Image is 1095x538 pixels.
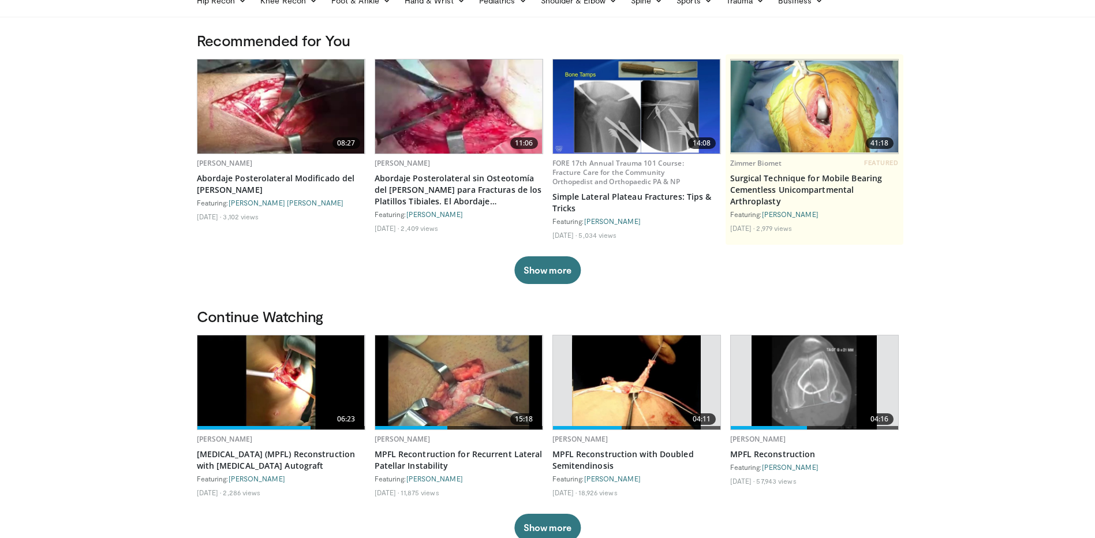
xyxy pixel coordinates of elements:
img: 505043_3.png.620x360_q85_upscale.jpg [572,335,700,429]
a: Surgical Technique for Mobile Bearing Cementless Unicompartmental Arthroplasty [730,173,899,207]
span: 06:23 [332,413,360,425]
a: Simple Lateral Plateau Fractures: Tips & Tricks [552,191,721,214]
div: Featuring: [730,462,899,472]
li: 5,034 views [578,230,616,240]
a: [PERSON_NAME] [406,210,463,218]
img: 272707_0003_1.png.620x360_q85_upscale.jpg [375,335,543,429]
a: [PERSON_NAME] [197,434,253,444]
a: 06:23 [197,335,365,429]
span: 04:16 [866,413,894,425]
li: [DATE] [197,212,222,221]
a: [PERSON_NAME] [PERSON_NAME] [229,199,344,207]
span: FEATURED [864,159,898,167]
li: 2,979 views [756,223,792,233]
img: 59ab368a-d341-4e90-b2ea-25a7c249a940.620x360_q85_upscale.jpg [197,335,365,429]
a: 14:08 [553,59,720,154]
a: 15:18 [375,335,543,429]
div: Featuring: [375,210,543,219]
a: Zimmer Biomet [730,158,782,168]
li: [DATE] [375,488,399,497]
li: 11,875 views [401,488,439,497]
a: Abordaje Posterolateral Modificado del [PERSON_NAME] [197,173,365,196]
li: [DATE] [730,223,755,233]
a: 11:06 [375,59,543,154]
a: [PERSON_NAME] [197,158,253,168]
a: [PERSON_NAME] [762,210,819,218]
li: [DATE] [375,223,399,233]
div: Featuring: [552,474,721,483]
li: 18,926 views [578,488,617,497]
div: Featuring: [730,210,899,219]
span: 04:11 [688,413,716,425]
a: [PERSON_NAME] [229,475,285,483]
li: [DATE] [730,476,755,485]
li: 2,286 views [223,488,260,497]
div: Featuring: [375,474,543,483]
button: Show more [514,256,581,284]
img: 38434_0000_3.png.620x360_q85_upscale.jpg [752,335,877,429]
a: 41:18 [731,59,898,154]
a: FORE 17th Annual Trauma 101 Course: Fracture Care for the Community Orthopedist and Orthopaedic P... [552,158,684,186]
a: 08:27 [197,59,365,154]
li: 57,943 views [756,476,796,485]
img: e9ed289e-2b85-4599-8337-2e2b4fe0f32a.620x360_q85_upscale.jpg [731,61,898,152]
li: [DATE] [552,230,577,240]
h3: Continue Watching [197,307,899,326]
li: [DATE] [197,488,222,497]
img: 54d67ef4-f8ce-42c2-99fd-598adac55bb1.620x360_q85_upscale.jpg [553,59,720,154]
li: [DATE] [552,488,577,497]
img: 24cf9439-5403-4f1e-9f78-8d820ac117d8.620x360_q85_upscale.jpg [375,59,543,154]
a: [PERSON_NAME] [552,434,608,444]
li: 3,102 views [223,212,259,221]
img: 67f424e8-5e2c-42dd-be64-1cf50062d02f.620x360_q85_upscale.jpg [197,59,365,154]
div: Featuring: [552,216,721,226]
a: [PERSON_NAME] [584,475,641,483]
a: MPFL Reconstruction with Doubled Semitendinosis [552,449,721,472]
div: Featuring: [197,198,365,207]
a: [PERSON_NAME] [730,434,786,444]
a: [PERSON_NAME] [406,475,463,483]
span: 15:18 [510,413,538,425]
h3: Recommended for You [197,31,899,50]
a: Abordaje Posterolateral sin Osteotomía del [PERSON_NAME] para Fracturas de los Platillos Tibiales... [375,173,543,207]
a: [PERSON_NAME] [375,434,431,444]
span: 08:27 [332,137,360,149]
span: 11:06 [510,137,538,149]
span: 14:08 [688,137,716,149]
a: MPFL Reconstruction [730,449,899,460]
a: [PERSON_NAME] [375,158,431,168]
a: MPFL Recontruction for Recurrent Lateral Patellar Instability [375,449,543,472]
a: 04:16 [731,335,898,429]
a: [PERSON_NAME] [584,217,641,225]
div: Featuring: [197,474,365,483]
a: 04:11 [553,335,720,429]
span: 41:18 [866,137,894,149]
a: [MEDICAL_DATA] (MPFL) Reconstruction with [MEDICAL_DATA] Autograft [197,449,365,472]
a: [PERSON_NAME] [762,463,819,471]
li: 2,409 views [401,223,438,233]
